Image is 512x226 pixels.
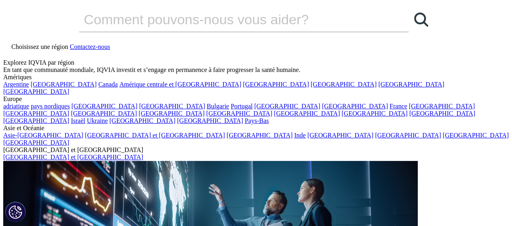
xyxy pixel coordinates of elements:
[3,139,69,146] a: [GEOGRAPHIC_DATA]
[138,110,204,117] a: [GEOGRAPHIC_DATA]
[227,132,293,139] a: [GEOGRAPHIC_DATA]
[375,132,441,139] a: [GEOGRAPHIC_DATA]
[378,81,444,88] a: [GEOGRAPHIC_DATA]
[71,103,137,110] a: [GEOGRAPHIC_DATA]
[71,110,137,117] a: [GEOGRAPHIC_DATA]
[3,88,69,95] a: [GEOGRAPHIC_DATA]
[98,81,118,88] a: Canada
[177,117,243,124] a: [GEOGRAPHIC_DATA]
[3,81,29,88] a: Argentine
[3,95,22,102] font: Europe
[274,110,340,117] a: [GEOGRAPHIC_DATA]
[31,81,97,88] a: [GEOGRAPHIC_DATA]
[119,81,241,88] a: Amérique centrale et [GEOGRAPHIC_DATA]
[3,74,32,80] font: Amériques
[322,103,388,110] a: [GEOGRAPHIC_DATA]
[409,110,475,117] a: [GEOGRAPHIC_DATA]
[79,7,386,32] input: Recherche
[443,132,509,139] a: [GEOGRAPHIC_DATA]
[3,103,29,110] a: adriatique
[231,103,253,110] a: Portugal
[31,103,70,110] a: pays nordiques
[409,103,475,110] a: [GEOGRAPHIC_DATA]
[139,103,205,110] a: [GEOGRAPHIC_DATA]
[207,103,229,110] a: Bulgarie
[109,117,175,124] a: [GEOGRAPHIC_DATA]
[5,202,25,222] button: Paramètres des cookies
[3,125,44,131] font: Asie et Océanie
[294,132,306,139] a: Inde
[85,132,225,139] a: [GEOGRAPHIC_DATA] et [GEOGRAPHIC_DATA]
[245,117,269,124] a: Pays-Bas
[3,110,69,117] a: [GEOGRAPHIC_DATA]
[310,81,376,88] a: [GEOGRAPHIC_DATA]
[3,154,143,161] a: [GEOGRAPHIC_DATA] et [GEOGRAPHIC_DATA]
[3,132,83,139] a: Asie-[GEOGRAPHIC_DATA]
[414,13,428,27] svg: Recherche
[409,7,433,32] a: Recherche
[11,43,68,50] font: Choisissez une région
[70,43,110,50] a: Contactez-nous
[87,117,108,124] a: Ukraine
[3,66,300,73] font: En tant que communauté mondiale, IQVIA investit et s’engage en permanence à faire progresser la s...
[71,117,85,124] a: Israël
[389,103,407,110] a: France
[254,103,320,110] a: [GEOGRAPHIC_DATA]
[3,146,143,153] font: [GEOGRAPHIC_DATA] et [GEOGRAPHIC_DATA]
[206,110,272,117] a: [GEOGRAPHIC_DATA]
[307,132,373,139] a: [GEOGRAPHIC_DATA]
[342,110,408,117] a: [GEOGRAPHIC_DATA]
[3,59,74,66] font: Explorez IQVIA par région
[3,117,69,124] a: [GEOGRAPHIC_DATA]
[243,81,309,88] a: [GEOGRAPHIC_DATA]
